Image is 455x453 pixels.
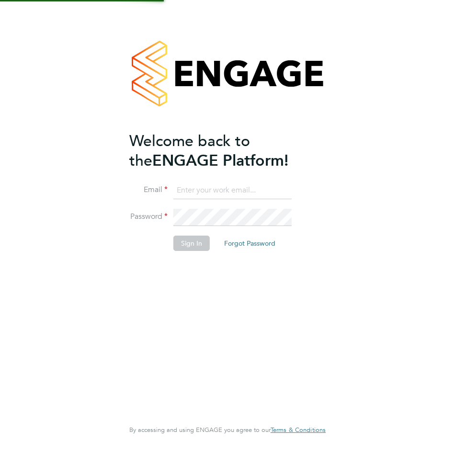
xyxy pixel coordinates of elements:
label: Password [129,212,168,222]
button: Forgot Password [216,236,283,251]
a: Terms & Conditions [271,426,326,434]
span: Welcome back to the [129,132,250,170]
h2: ENGAGE Platform! [129,131,316,170]
button: Sign In [173,236,210,251]
span: By accessing and using ENGAGE you agree to our [129,426,326,434]
label: Email [129,185,168,195]
input: Enter your work email... [173,182,292,199]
